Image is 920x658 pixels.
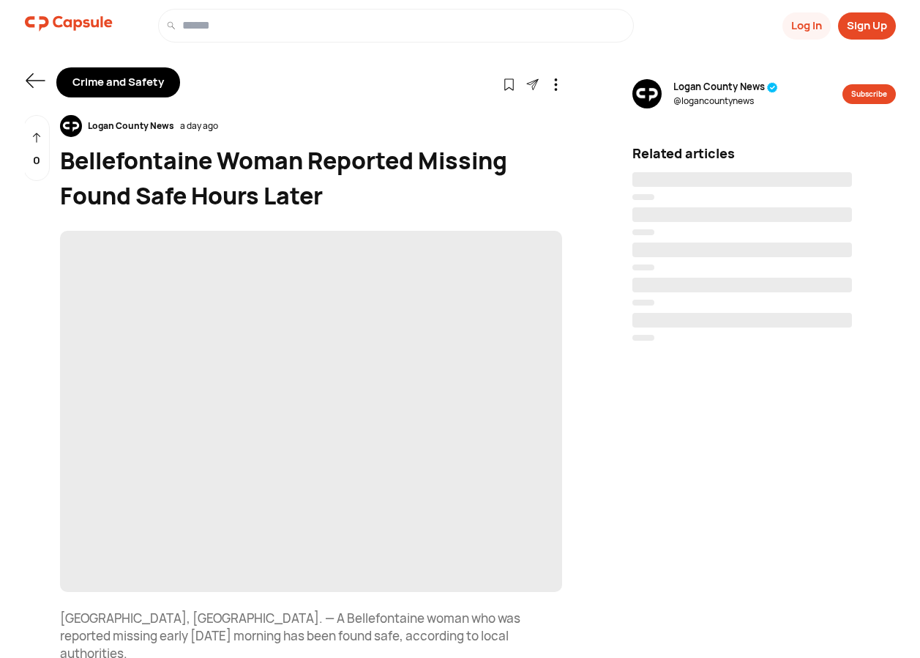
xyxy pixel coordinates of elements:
span: ‌ [632,229,654,235]
img: resizeImage [632,79,662,108]
span: Logan County News [673,80,778,95]
button: Log In [782,12,831,40]
span: ‌ [632,172,852,187]
img: resizeImage [60,231,562,593]
span: ‌ [632,300,654,306]
div: Crime and Safety [56,67,180,97]
span: ‌ [632,243,852,257]
span: ‌ [632,265,654,270]
div: Logan County News [82,119,180,133]
p: 0 [33,152,40,169]
span: ‌ [60,231,562,593]
img: logo [25,9,113,38]
span: ‌ [632,194,654,200]
span: ‌ [632,278,852,292]
div: Related articles [632,144,896,163]
button: Sign Up [838,12,896,40]
span: @ logancountynews [673,95,778,108]
img: tick [767,82,778,93]
img: resizeImage [60,115,82,137]
span: ‌ [632,313,852,328]
div: Bellefontaine Woman Reported Missing Found Safe Hours Later [60,143,562,213]
a: logo [25,9,113,42]
span: ‌ [632,335,654,341]
button: Subscribe [842,84,896,104]
div: a day ago [180,119,218,133]
span: ‌ [632,207,852,222]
